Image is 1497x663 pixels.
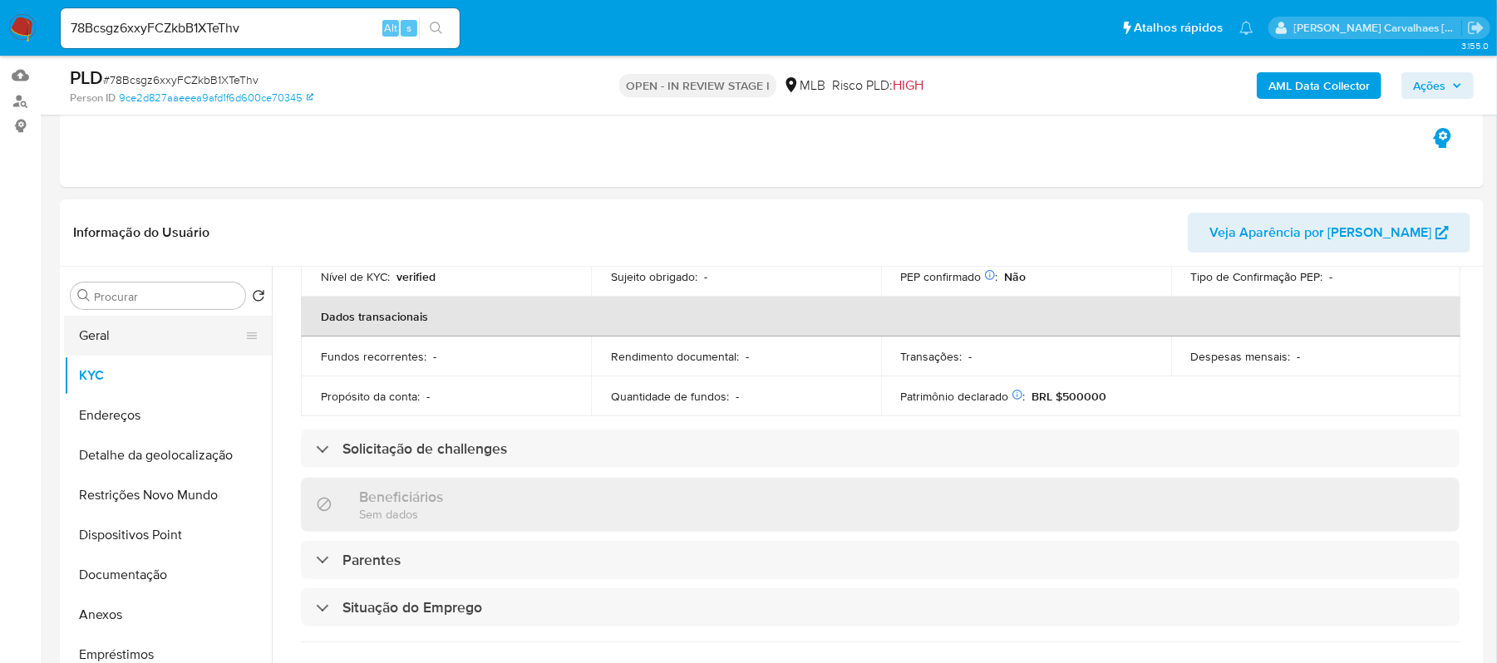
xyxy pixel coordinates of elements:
p: Fundos recorrentes : [321,349,426,364]
button: Geral [64,316,259,356]
div: BeneficiáriosSem dados [301,478,1460,532]
a: 9ce2d827aaeeea9afd1f6d600ce70345 [119,91,313,106]
p: Patrimônio declarado : [901,389,1026,404]
h3: Parentes [342,551,401,569]
div: Solicitação de challenges [301,430,1460,468]
th: Dados transacionais [301,297,1460,336]
p: Nível de KYC : [321,269,390,284]
div: MLB [783,76,825,95]
p: Transações : [901,349,963,364]
p: Tipo de Confirmação PEP : [1191,269,1323,284]
p: - [1330,269,1333,284]
p: BRL $500000 [1032,389,1107,404]
button: Documentação [64,555,272,595]
p: Sem dados [359,506,443,522]
p: - [426,389,430,404]
div: Situação do Emprego [301,588,1460,626]
button: Endereços [64,395,272,435]
a: Notificações [1239,21,1253,35]
button: Detalhe da geolocalização [64,435,272,475]
p: PEP confirmado : [901,269,998,284]
p: Sujeito obrigado : [611,269,697,284]
h3: Beneficiários [359,488,443,506]
p: Despesas mensais : [1191,349,1291,364]
div: Parentes [301,541,1460,579]
p: verified [396,269,436,284]
p: Rendimento documental : [611,349,739,364]
p: - [704,269,707,284]
button: Veja Aparência por [PERSON_NAME] [1188,213,1470,253]
span: Veja Aparência por [PERSON_NAME] [1209,213,1431,253]
p: OPEN - IN REVIEW STAGE I [619,74,776,97]
button: KYC [64,356,272,395]
button: Ações [1401,72,1474,99]
b: AML Data Collector [1268,72,1370,99]
button: AML Data Collector [1257,72,1381,99]
p: Quantidade de fundos : [611,389,729,404]
span: HIGH [893,76,923,95]
button: search-icon [419,17,453,40]
h1: Informação do Usuário [73,224,209,241]
p: - [736,389,739,404]
a: Sair [1467,19,1485,37]
h3: Solicitação de challenges [342,440,507,458]
button: Retornar ao pedido padrão [252,289,265,307]
span: Risco PLD: [832,76,923,95]
span: 3.155.0 [1461,39,1489,52]
b: Person ID [70,91,116,106]
p: - [746,349,749,364]
span: Alt [384,20,397,36]
p: Propósito da conta : [321,389,420,404]
p: sara.carvalhaes@mercadopago.com.br [1294,20,1462,36]
button: Dispositivos Point [64,515,272,555]
span: Atalhos rápidos [1134,19,1223,37]
button: Procurar [77,289,91,302]
input: Pesquise usuários ou casos... [61,17,460,39]
span: s [406,20,411,36]
button: Restrições Novo Mundo [64,475,272,515]
p: - [1298,349,1301,364]
input: Procurar [94,289,239,304]
p: - [969,349,973,364]
button: Anexos [64,595,272,635]
span: Ações [1413,72,1445,99]
b: PLD [70,64,103,91]
p: Não [1005,269,1027,284]
span: # 78Bcsgz6xxyFCZkbB1XTeThv [103,71,259,88]
p: - [433,349,436,364]
h3: Situação do Emprego [342,598,482,616]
